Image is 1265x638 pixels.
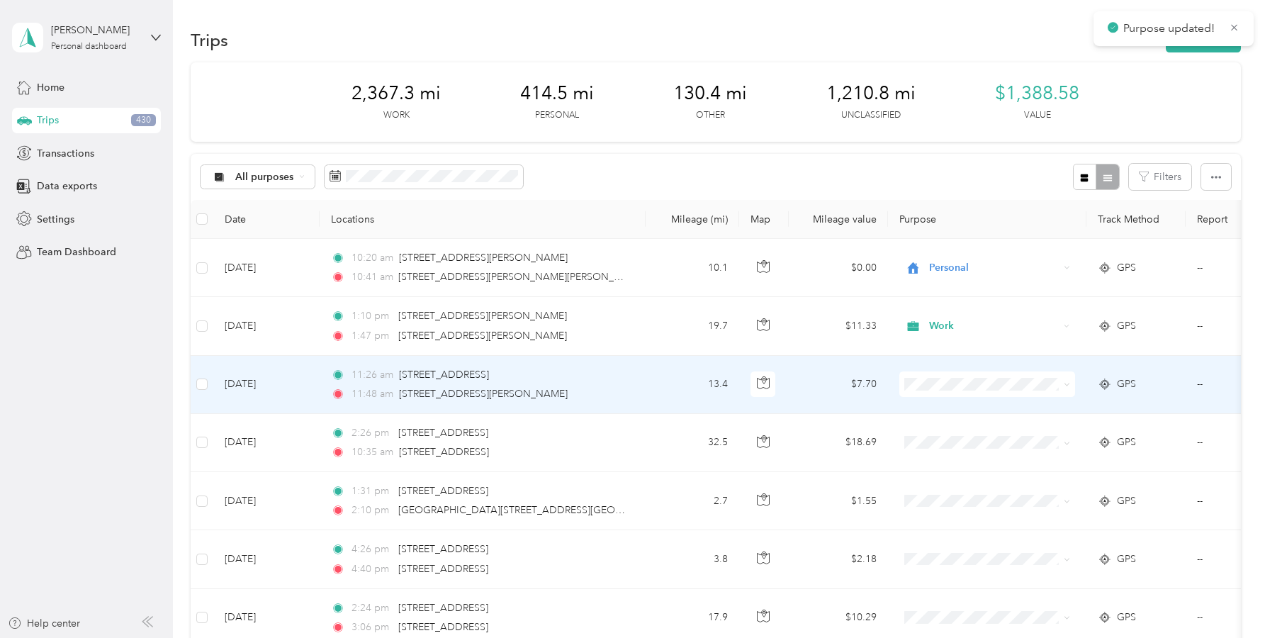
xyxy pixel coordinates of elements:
[789,200,888,239] th: Mileage value
[213,297,320,355] td: [DATE]
[8,616,80,631] button: Help center
[646,472,739,530] td: 2.7
[352,386,393,402] span: 11:48 am
[673,82,747,105] span: 130.4 mi
[1123,20,1218,38] p: Purpose updated!
[320,200,646,239] th: Locations
[826,82,916,105] span: 1,210.8 mi
[1117,493,1136,509] span: GPS
[399,369,489,381] span: [STREET_ADDRESS]
[37,113,59,128] span: Trips
[37,245,116,259] span: Team Dashboard
[789,239,888,297] td: $0.00
[213,530,320,588] td: [DATE]
[213,472,320,530] td: [DATE]
[398,602,488,614] span: [STREET_ADDRESS]
[696,109,725,122] p: Other
[352,367,393,383] span: 11:26 am
[995,82,1079,105] span: $1,388.58
[37,80,64,95] span: Home
[1117,376,1136,392] span: GPS
[1117,552,1136,567] span: GPS
[352,444,393,460] span: 10:35 am
[352,269,392,285] span: 10:41 am
[1117,610,1136,625] span: GPS
[213,200,320,239] th: Date
[1086,200,1186,239] th: Track Method
[213,356,320,414] td: [DATE]
[235,172,294,182] span: All purposes
[789,530,888,588] td: $2.18
[398,271,646,283] span: [STREET_ADDRESS][PERSON_NAME][PERSON_NAME]
[399,252,568,264] span: [STREET_ADDRESS][PERSON_NAME]
[352,542,392,557] span: 4:26 pm
[398,330,567,342] span: [STREET_ADDRESS][PERSON_NAME]
[789,356,888,414] td: $7.70
[352,250,393,266] span: 10:20 am
[352,82,441,105] span: 2,367.3 mi
[213,239,320,297] td: [DATE]
[1117,435,1136,450] span: GPS
[929,260,1059,276] span: Personal
[398,310,567,322] span: [STREET_ADDRESS][PERSON_NAME]
[51,43,127,51] div: Personal dashboard
[520,82,594,105] span: 414.5 mi
[51,23,140,38] div: [PERSON_NAME]
[352,620,392,635] span: 3:06 pm
[398,621,488,633] span: [STREET_ADDRESS]
[383,109,410,122] p: Work
[213,414,320,472] td: [DATE]
[646,356,739,414] td: 13.4
[352,308,392,324] span: 1:10 pm
[646,414,739,472] td: 32.5
[352,600,392,616] span: 2:24 pm
[37,146,94,161] span: Transactions
[1186,559,1265,638] iframe: Everlance-gr Chat Button Frame
[888,200,1086,239] th: Purpose
[399,446,489,458] span: [STREET_ADDRESS]
[789,414,888,472] td: $18.69
[399,388,568,400] span: [STREET_ADDRESS][PERSON_NAME]
[37,179,97,194] span: Data exports
[131,114,156,127] span: 430
[398,543,488,555] span: [STREET_ADDRESS]
[841,109,901,122] p: Unclassified
[398,485,488,497] span: [STREET_ADDRESS]
[1024,109,1051,122] p: Value
[646,297,739,355] td: 19.7
[1117,260,1136,276] span: GPS
[789,472,888,530] td: $1.55
[789,297,888,355] td: $11.33
[352,503,392,518] span: 2:10 pm
[535,109,579,122] p: Personal
[646,239,739,297] td: 10.1
[37,212,74,227] span: Settings
[352,561,392,577] span: 4:40 pm
[1129,164,1191,190] button: Filters
[646,530,739,588] td: 3.8
[352,483,392,499] span: 1:31 pm
[352,425,392,441] span: 2:26 pm
[352,328,392,344] span: 1:47 pm
[398,427,488,439] span: [STREET_ADDRESS]
[929,318,1059,334] span: Work
[1117,318,1136,334] span: GPS
[398,563,488,575] span: [STREET_ADDRESS]
[646,200,739,239] th: Mileage (mi)
[398,504,692,516] span: [GEOGRAPHIC_DATA][STREET_ADDRESS][GEOGRAPHIC_DATA]
[191,33,228,47] h1: Trips
[739,200,789,239] th: Map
